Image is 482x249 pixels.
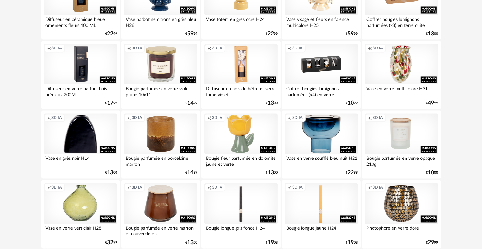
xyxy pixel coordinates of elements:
div: € 99 [105,32,117,36]
span: Creation icon [368,185,372,190]
span: 3D IA [52,185,62,190]
div: Diffuseur en bois de hêtre et verre fumé violet... [204,85,277,97]
div: Bougie fleur parfumée en dolomite jaune et verte [204,154,277,167]
span: 17 [107,101,113,106]
a: Creation icon 3D IA Coffret bougies lumignons parfumées (x4) en verre... €1099 [282,41,360,109]
span: 3D IA [373,185,383,190]
span: 22 [107,32,113,36]
span: 3D IA [292,115,303,121]
div: € 99 [105,241,117,245]
a: Creation icon 3D IA Bougie parfumée en verre opaque 210g €1000 [362,111,441,179]
div: € 00 [266,171,278,175]
div: Vase barbotine citrons en grès bleu H26 [124,15,197,28]
div: Coffret bougies lumignons parfumées (x3) en terre cuite [365,15,438,28]
a: Creation icon 3D IA Vase en verre vert clair H28 €3299 [41,180,120,249]
a: Creation icon 3D IA Bougie parfumée en verre violet prune 10x11 €1499 [121,41,200,109]
span: 13 [267,171,274,175]
a: Creation icon 3D IA Bougie longue gris foncé H24 €1908 [201,180,280,249]
div: Vase en verre soufflé bleu nuit H21 [285,154,358,167]
div: € 99 [346,171,358,175]
span: 13 [107,171,113,175]
a: Creation icon 3D IA Bougie fleur parfumée en dolomite jaune et verte €1300 [201,111,280,179]
div: Coffret bougies lumignons parfumées (x4) en verre... [285,85,358,97]
div: € 99 [185,171,197,175]
div: Vase visage et fleurs en faïence multicolore H25 [285,15,358,28]
span: 3D IA [52,46,62,51]
span: 19 [267,241,274,245]
span: 19 [348,241,354,245]
div: Bougie parfumée en porcelaine marron [124,154,197,167]
div: Bougie longue gris foncé H24 [204,224,277,237]
div: Bougie parfumée en verre opaque 210g [365,154,438,167]
div: € 99 [346,32,358,36]
div: Bougie parfumée en verre marron et couvercle en... [124,224,197,237]
div: € 00 [426,32,438,36]
div: € 99 [185,101,197,106]
span: Creation icon [288,115,292,121]
span: 49 [428,101,434,106]
span: 3D IA [373,115,383,121]
div: Vase en verre multicolore H31 [365,85,438,97]
div: € 00 [266,101,278,106]
a: Creation icon 3D IA Bougie parfumée en verre marron et couvercle en... €1300 [121,180,200,249]
span: Creation icon [208,185,211,190]
span: 10 [428,171,434,175]
span: 3D IA [373,46,383,51]
span: Creation icon [208,115,211,121]
span: 13 [187,241,194,245]
span: 59 [348,32,354,36]
div: € 00 [426,171,438,175]
span: 3D IA [132,185,142,190]
div: € 08 [346,241,358,245]
a: Creation icon 3D IA Diffuseur en verre parfum bois précieux 200ML €1799 [41,41,120,109]
div: Diffuseur en céramique bleue ornements fleurs 100 ML [44,15,117,28]
span: Creation icon [127,115,131,121]
div: Vase en grès noir H14 [44,154,117,167]
span: 14 [187,171,194,175]
span: 59 [187,32,194,36]
div: Photophore en verre doré [365,224,438,237]
span: 3D IA [292,46,303,51]
div: € 99 [426,101,438,106]
span: Creation icon [127,46,131,51]
div: Bougie parfumée en verre violet prune 10x11 [124,85,197,97]
div: € 00 [105,171,117,175]
span: 3D IA [292,185,303,190]
div: Diffuseur en verre parfum bois précieux 200ML [44,85,117,97]
div: Bougie longue jaune H24 [285,224,358,237]
span: 29 [428,241,434,245]
div: € 99 [346,101,358,106]
span: 22 [267,32,274,36]
a: Creation icon 3D IA Bougie longue jaune H24 €1908 [282,180,360,249]
span: 22 [348,171,354,175]
span: 14 [187,101,194,106]
span: 3D IA [52,115,62,121]
span: 13 [428,32,434,36]
span: Creation icon [47,46,51,51]
div: € 99 [426,241,438,245]
span: 3D IA [212,185,222,190]
span: Creation icon [368,115,372,121]
span: Creation icon [368,46,372,51]
span: 3D IA [212,115,222,121]
a: Creation icon 3D IA Vase en verre soufflé bleu nuit H21 €2299 [282,111,360,179]
div: € 08 [266,241,278,245]
span: Creation icon [47,115,51,121]
a: Creation icon 3D IA Vase en grès noir H14 €1300 [41,111,120,179]
a: Creation icon 3D IA Diffuseur en bois de hêtre et verre fumé violet... €1300 [201,41,280,109]
span: 3D IA [132,46,142,51]
span: Creation icon [288,185,292,190]
a: Creation icon 3D IA Vase en verre multicolore H31 €4999 [362,41,441,109]
div: € 99 [185,32,197,36]
div: Vase totem en grès ocre H24 [204,15,277,28]
span: 13 [267,101,274,106]
a: Creation icon 3D IA Bougie parfumée en porcelaine marron €1499 [121,111,200,179]
div: € 99 [266,32,278,36]
span: 32 [107,241,113,245]
span: 10 [348,101,354,106]
span: Creation icon [47,185,51,190]
span: Creation icon [127,185,131,190]
span: 3D IA [212,46,222,51]
a: Creation icon 3D IA Photophore en verre doré €2999 [362,180,441,249]
div: € 00 [185,241,197,245]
